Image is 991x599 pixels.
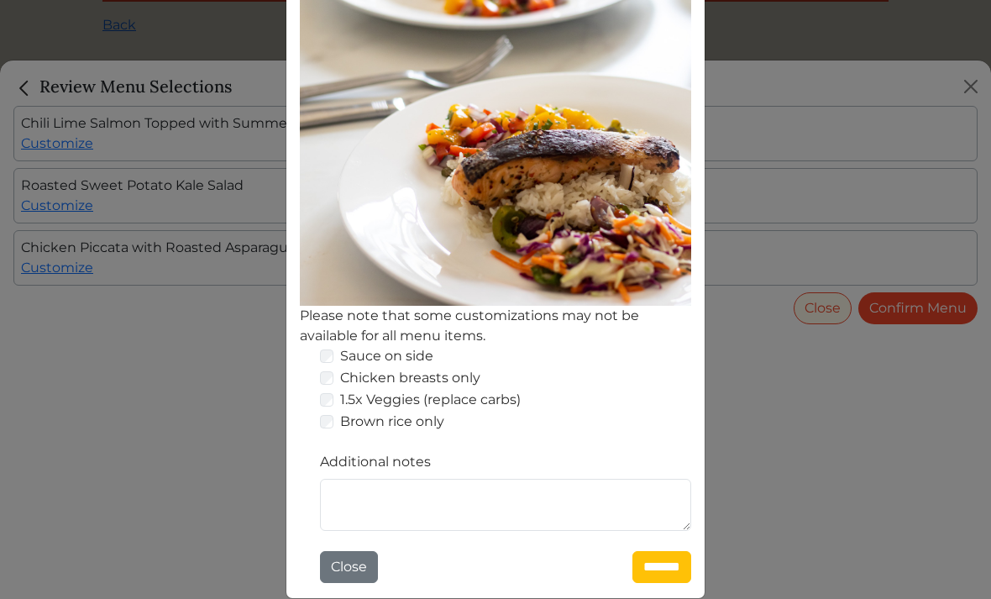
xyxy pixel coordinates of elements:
[340,368,480,388] label: Chicken breasts only
[300,306,691,346] div: Please note that some customizations may not be available for all menu items.
[340,412,444,432] label: Brown rice only
[320,452,431,472] label: Additional notes
[340,346,433,366] label: Sauce on side
[320,551,378,583] button: Close
[340,390,521,410] label: 1.5x Veggies (replace carbs)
